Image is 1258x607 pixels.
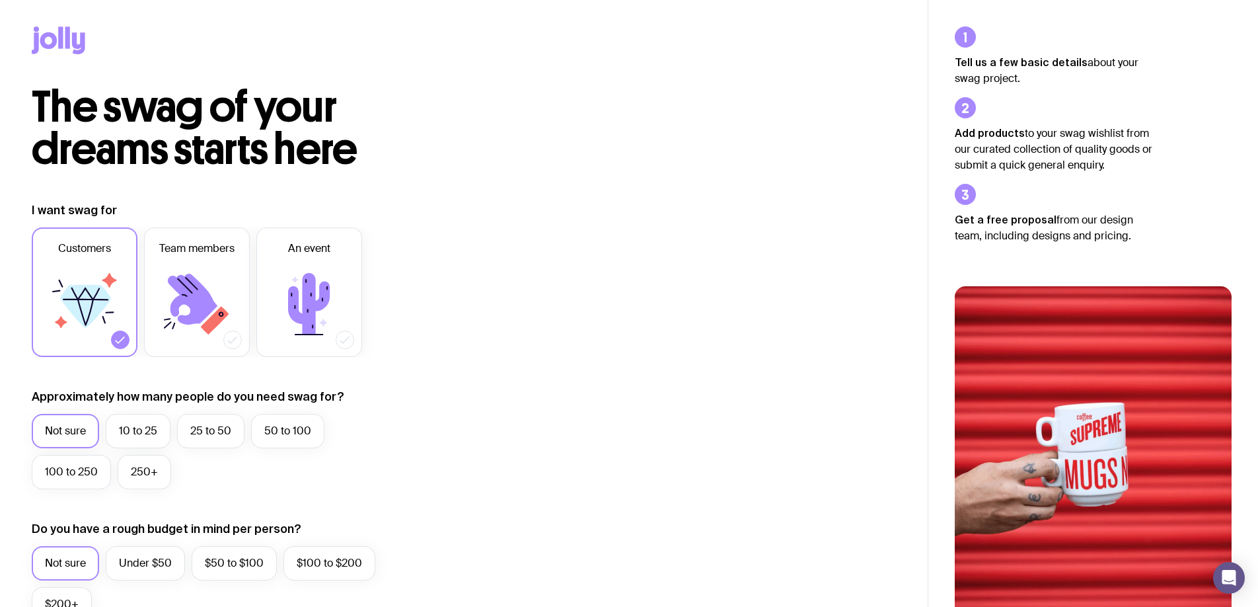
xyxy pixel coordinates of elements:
[32,202,117,218] label: I want swag for
[955,125,1153,173] p: to your swag wishlist from our curated collection of quality goods or submit a quick general enqu...
[955,214,1056,225] strong: Get a free proposal
[106,546,185,581] label: Under $50
[118,455,171,489] label: 250+
[283,546,375,581] label: $100 to $200
[58,241,111,257] span: Customers
[251,414,324,448] label: 50 to 100
[159,241,235,257] span: Team members
[1213,562,1245,594] div: Open Intercom Messenger
[32,546,99,581] label: Not sure
[32,521,301,537] label: Do you have a rough budget in mind per person?
[32,389,344,405] label: Approximately how many people do you need swag for?
[955,56,1088,68] strong: Tell us a few basic details
[955,54,1153,87] p: about your swag project.
[955,212,1153,244] p: from our design team, including designs and pricing.
[106,414,170,448] label: 10 to 25
[192,546,277,581] label: $50 to $100
[32,81,357,175] span: The swag of your dreams starts here
[32,455,111,489] label: 100 to 250
[177,414,244,448] label: 25 to 50
[32,414,99,448] label: Not sure
[288,241,330,257] span: An event
[955,127,1025,139] strong: Add products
